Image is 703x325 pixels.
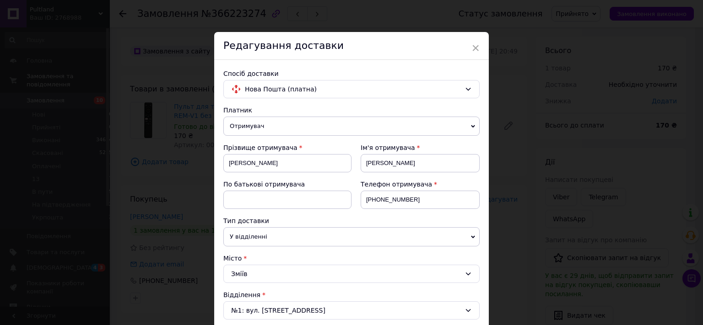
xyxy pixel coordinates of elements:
[223,117,480,136] span: Отримувач
[223,290,480,299] div: Відділення
[223,69,480,78] div: Спосіб доставки
[223,181,305,188] span: По батькові отримувача
[245,84,461,94] span: Нова Пошта (платна)
[223,107,252,114] span: Платник
[214,32,489,60] div: Редагування доставки
[361,181,432,188] span: Телефон отримувача
[223,265,480,283] div: Зміїв
[361,144,415,151] span: Ім'я отримувача
[361,191,480,209] input: +380
[223,301,480,320] div: №1: вул. [STREET_ADDRESS]
[223,217,269,224] span: Тип доставки
[223,254,480,263] div: Місто
[471,40,480,56] span: ×
[223,227,480,246] span: У відділенні
[223,144,297,151] span: Прізвище отримувача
